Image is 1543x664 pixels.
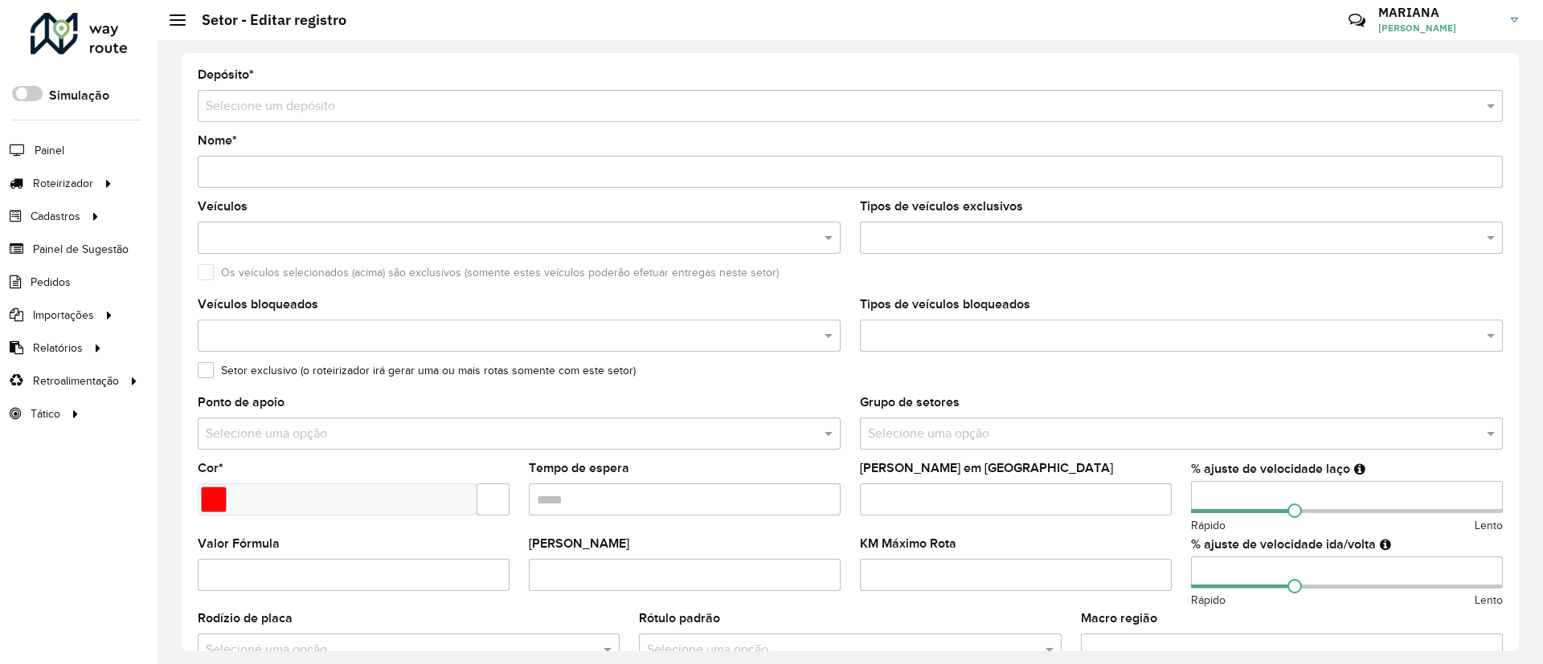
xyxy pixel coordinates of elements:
[1191,459,1350,479] label: % ajuste de velocidade laço
[860,197,1023,216] label: Tipos de veículos exclusivos
[33,307,94,324] span: Importações
[198,65,254,84] label: Depósito
[1081,609,1157,628] label: Macro região
[860,458,1113,478] label: [PERSON_NAME] em [GEOGRAPHIC_DATA]
[1380,538,1391,551] em: Ajuste de velocidade do veículo entre a saída do depósito até o primeiro cliente e a saída do últ...
[198,197,248,216] label: Veículos
[31,208,80,225] span: Cadastros
[33,175,93,192] span: Roteirizador
[198,264,779,281] label: Os veículos selecionados (acima) são exclusivos (somente estes veículos poderão efetuar entregas ...
[529,458,629,478] label: Tempo de espera
[1354,462,1365,475] em: Ajuste de velocidade do veículo entre clientes
[1378,5,1499,20] h3: MARIANA
[49,86,109,105] label: Simulação
[198,131,237,150] label: Nome
[198,609,293,628] label: Rodízio de placa
[198,393,284,412] label: Ponto de apoio
[31,274,71,291] span: Pedidos
[860,534,956,553] label: KM Máximo Rota
[198,362,636,379] label: Setor exclusivo (o roteirizador irá gerar uma ou mais rotas somente com este setor)
[201,487,227,512] input: Select a color
[1191,517,1226,534] span: Rápido
[35,142,64,159] span: Painel
[31,405,60,422] span: Tático
[860,393,960,412] label: Grupo de setores
[186,11,346,29] h2: Setor - Editar registro
[33,241,129,258] span: Painel de Sugestão
[1475,517,1503,534] span: Lento
[1378,21,1499,35] span: [PERSON_NAME]
[1475,592,1503,609] span: Lento
[33,340,83,356] span: Relatórios
[1191,592,1226,609] span: Rápido
[529,534,629,553] label: [PERSON_NAME]
[1340,3,1374,38] a: Contato Rápido
[860,295,1030,314] label: Tipos de veículos bloqueados
[198,458,223,478] label: Cor
[198,534,280,553] label: Valor Fórmula
[1191,535,1376,554] label: % ajuste de velocidade ida/volta
[198,295,318,314] label: Veículos bloqueados
[33,373,119,389] span: Retroalimentação
[639,609,720,628] label: Rótulo padrão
